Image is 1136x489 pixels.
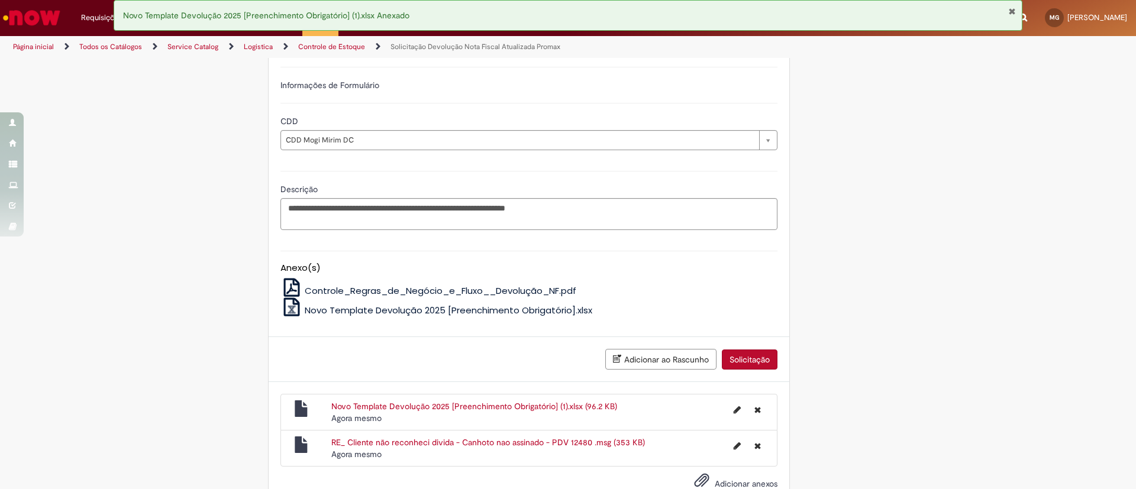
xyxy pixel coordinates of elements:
a: Controle de Estoque [298,42,365,51]
span: CDD Mogi Mirim DC [286,131,753,150]
h5: Anexo(s) [280,263,777,273]
button: Excluir RE_ Cliente não reconheci divida - Canhoto nao assinado - PDV 12480 .msg [747,436,768,455]
a: RE_ Cliente não reconheci divida - Canhoto nao assinado - PDV 12480 .msg (353 KB) [331,437,645,448]
span: CDD [280,116,301,127]
span: [PERSON_NAME] [1067,12,1127,22]
span: Novo Template Devolução 2025 [Preenchimento Obrigatório].xlsx [305,304,592,316]
a: Logistica [244,42,273,51]
button: Editar nome de arquivo Novo Template Devolução 2025 [Preenchimento Obrigatório] (1).xlsx [727,400,748,419]
span: Agora mesmo [331,449,382,459]
time: 28/08/2025 16:16:29 [331,449,382,459]
a: Novo Template Devolução 2025 [Preenchimento Obrigatório].xlsx [280,304,593,316]
span: Novo Template Devolução 2025 [Preenchimento Obrigatório] (1).xlsx Anexado [123,10,409,21]
a: Controle_Regras_de_Negócio_e_Fluxo__Devolução_NF.pdf [280,284,577,297]
textarea: Descrição [280,198,777,230]
span: Agora mesmo [331,413,382,423]
ul: Trilhas de página [9,36,748,58]
button: Editar nome de arquivo RE_ Cliente não reconheci divida - Canhoto nao assinado - PDV 12480 .msg [727,436,748,455]
button: Adicionar ao Rascunho [605,349,717,370]
span: Requisições [81,12,122,24]
a: Novo Template Devolução 2025 [Preenchimento Obrigatório] (1).xlsx (96.2 KB) [331,401,617,412]
time: 28/08/2025 16:16:53 [331,413,382,423]
span: Descrição [280,184,320,195]
img: ServiceNow [1,6,62,30]
a: Solicitação Devolução Nota Fiscal Atualizada Promax [390,42,560,51]
span: Controle_Regras_de_Negócio_e_Fluxo__Devolução_NF.pdf [305,284,576,297]
a: Página inicial [13,42,54,51]
span: Adicionar anexos [715,478,777,489]
label: Informações de Formulário [280,80,379,90]
a: Todos os Catálogos [79,42,142,51]
span: MG [1050,14,1059,21]
button: Solicitação [722,349,777,370]
button: Fechar Notificação [1008,7,1016,16]
button: Excluir Novo Template Devolução 2025 [Preenchimento Obrigatório] (1).xlsx [747,400,768,419]
a: Service Catalog [167,42,218,51]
